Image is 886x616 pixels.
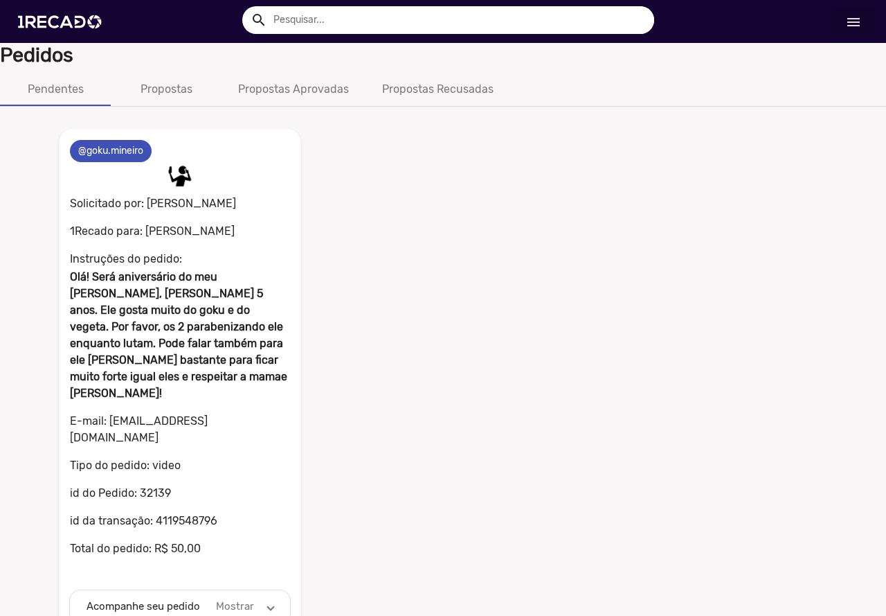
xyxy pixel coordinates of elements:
div: Propostas [141,81,192,98]
mat-icon: Início [845,14,862,30]
button: Example home icon [246,7,270,31]
p: E-mail: [EMAIL_ADDRESS][DOMAIN_NAME] [70,413,290,446]
p: Solicitado por: [PERSON_NAME] [70,193,290,212]
div: Propostas Recusadas [382,81,494,98]
mat-panel-title: Acompanhe seu pedido [87,599,203,615]
div: Pendentes [28,81,84,98]
input: Pesquisar... [263,6,654,34]
p: Total do pedido: R$ 50,00 [70,540,290,557]
div: Propostas Aprovadas [238,81,349,98]
mat-chip: @goku.mineiro [70,140,152,162]
p: 1Recado para: [PERSON_NAME] [70,223,290,240]
p: id da transação: 4119548796 [70,513,290,529]
p: id do Pedido: 32139 [70,485,290,502]
p: Tipo do pedido: video [70,457,290,474]
mat-icon: Example home icon [251,12,267,28]
img: placeholder.jpg [166,162,194,190]
b: Olá! Será aniversário do meu [PERSON_NAME], [PERSON_NAME] 5 anos. Ele gosta muito do goku e do ve... [70,270,287,400]
p: Instruções do pedido: [70,251,290,267]
mat-panel-description: Mostrar [214,599,257,615]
